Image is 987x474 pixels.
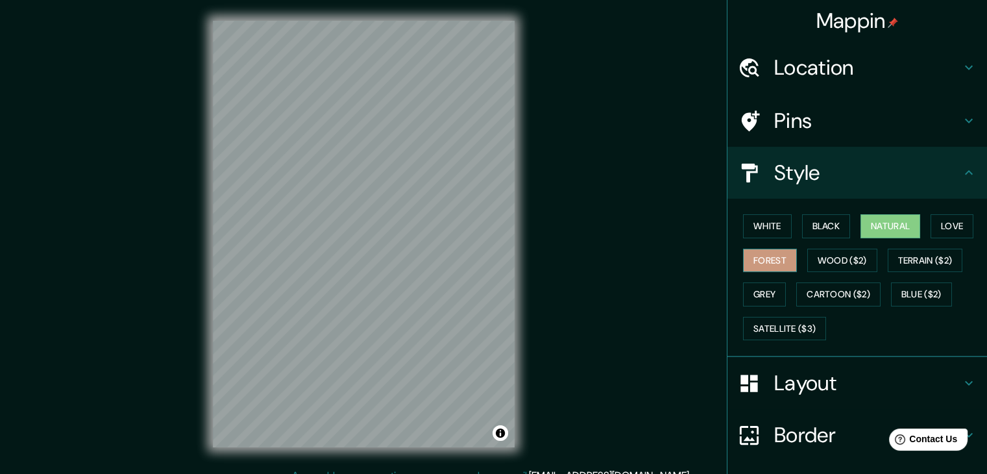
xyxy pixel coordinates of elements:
[774,160,961,186] h4: Style
[727,147,987,199] div: Style
[774,370,961,396] h4: Layout
[774,55,961,81] h4: Location
[774,108,961,134] h4: Pins
[727,357,987,409] div: Layout
[871,423,973,460] iframe: Help widget launcher
[807,249,877,273] button: Wood ($2)
[493,425,508,441] button: Toggle attribution
[727,42,987,94] div: Location
[796,282,881,306] button: Cartoon ($2)
[816,8,899,34] h4: Mappin
[727,95,987,147] div: Pins
[860,214,920,238] button: Natural
[743,282,786,306] button: Grey
[802,214,851,238] button: Black
[743,214,792,238] button: White
[888,18,898,28] img: pin-icon.png
[213,21,515,447] canvas: Map
[888,249,963,273] button: Terrain ($2)
[891,282,952,306] button: Blue ($2)
[743,317,826,341] button: Satellite ($3)
[931,214,973,238] button: Love
[727,409,987,461] div: Border
[743,249,797,273] button: Forest
[774,422,961,448] h4: Border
